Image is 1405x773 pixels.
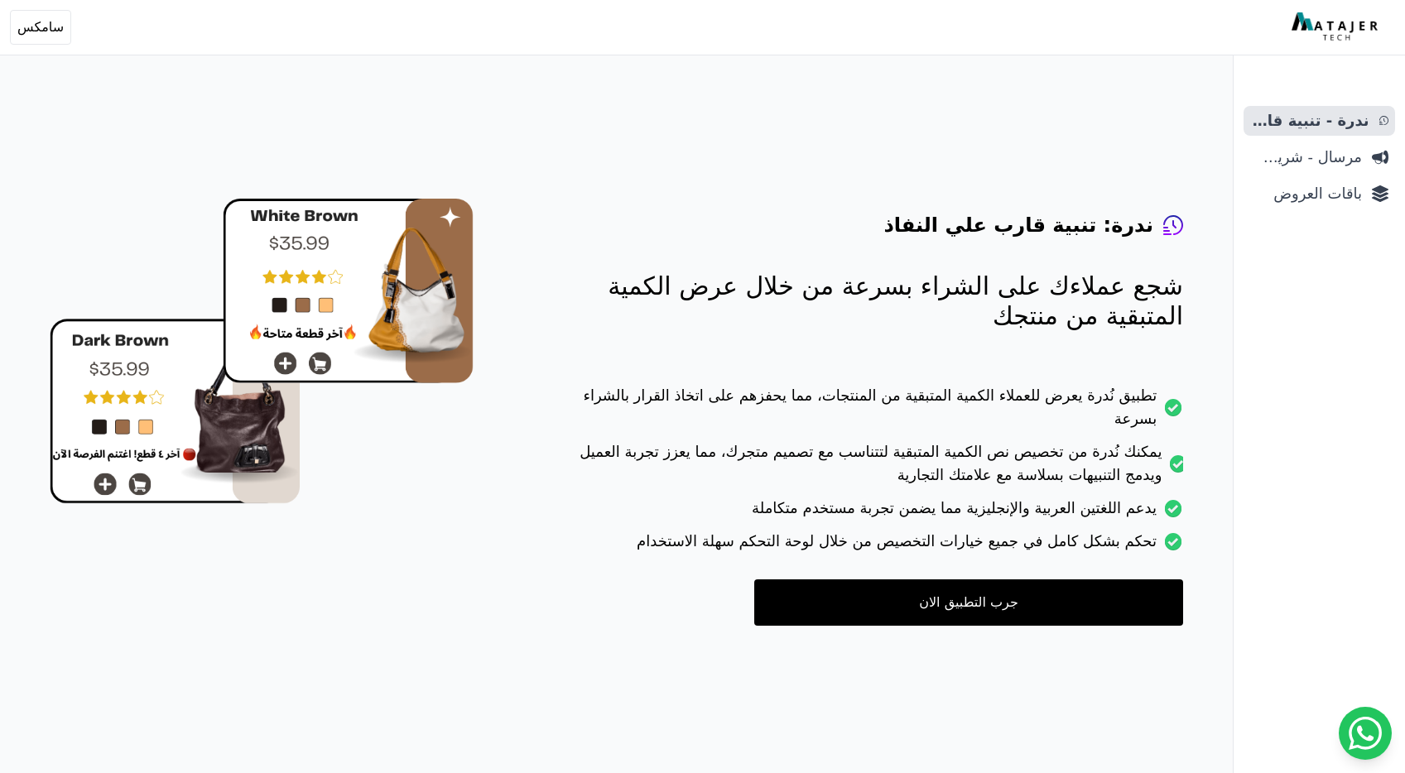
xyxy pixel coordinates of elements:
span: مرسال - شريط دعاية [1250,146,1362,169]
span: ندرة - تنبية قارب علي النفاذ [1250,109,1369,132]
li: يدعم اللغتين العربية والإنجليزية مما يضمن تجربة مستخدم متكاملة [540,497,1183,530]
li: يمكنك نُدرة من تخصيص نص الكمية المتبقية لتتناسب مع تصميم متجرك، مما يعزز تجربة العميل ويدمج التنب... [540,440,1183,497]
li: تطبيق نُدرة يعرض للعملاء الكمية المتبقية من المنتجات، مما يحفزهم على اتخاذ القرار بالشراء بسرعة [540,384,1183,440]
img: hero [50,199,474,504]
span: سامكس [17,17,64,37]
h4: ندرة: تنبية قارب علي النفاذ [883,212,1153,238]
a: جرب التطبيق الان [754,579,1183,626]
span: باقات العروض [1250,182,1362,205]
p: شجع عملاءك على الشراء بسرعة من خلال عرض الكمية المتبقية من منتجك [540,271,1183,331]
li: تحكم بشكل كامل في جميع خيارات التخصيص من خلال لوحة التحكم سهلة الاستخدام [540,530,1183,563]
button: سامكس [10,10,71,45]
img: MatajerTech Logo [1292,12,1382,42]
